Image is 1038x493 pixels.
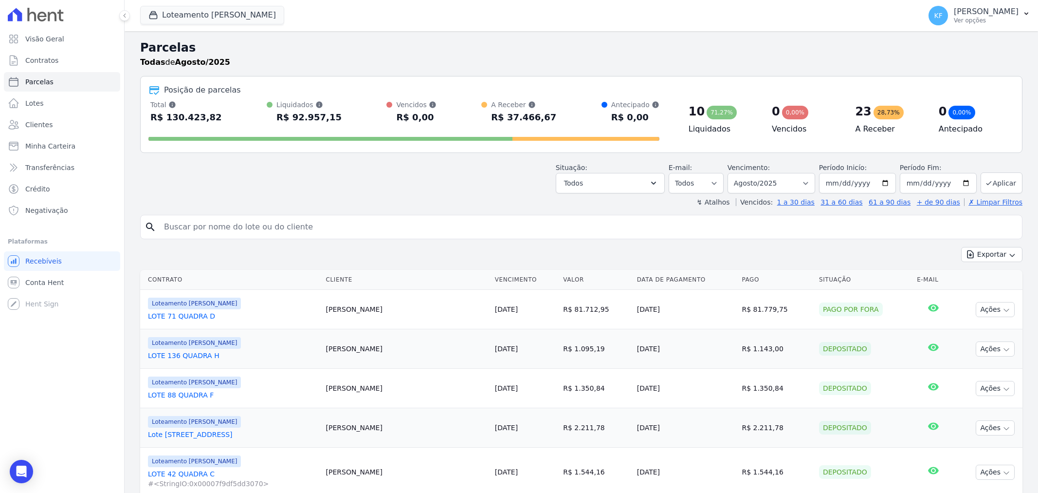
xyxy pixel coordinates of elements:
div: 0 [772,104,780,119]
span: Loteamento [PERSON_NAME] [148,298,241,309]
strong: Todas [140,57,165,67]
h4: Antecipado [939,123,1006,135]
i: search [145,221,156,233]
div: 0,00% [782,106,808,119]
a: 61 a 90 dias [869,198,911,206]
button: Ações [976,420,1015,436]
span: Contratos [25,56,58,65]
div: Total [150,100,222,110]
span: Recebíveis [25,256,62,266]
button: Exportar [961,247,1022,262]
h2: Parcelas [140,39,1022,57]
div: Plataformas [8,236,116,247]
td: [PERSON_NAME] [322,329,491,369]
span: Conta Hent [25,278,64,287]
td: [PERSON_NAME] [322,290,491,329]
div: 0,00% [948,106,975,119]
td: [PERSON_NAME] [322,369,491,408]
th: Pago [738,270,815,290]
div: 10 [689,104,705,119]
td: R$ 1.350,84 [738,369,815,408]
a: LOTE 136 QUADRA H [148,351,318,360]
td: R$ 2.211,78 [738,408,815,448]
strong: Agosto/2025 [175,57,230,67]
a: Parcelas [4,72,120,92]
button: Ações [976,381,1015,396]
label: Situação: [556,164,587,171]
div: Posição de parcelas [164,84,241,96]
h4: A Receber [855,123,923,135]
label: ↯ Atalhos [696,198,729,206]
div: 0 [939,104,947,119]
a: + de 90 dias [917,198,960,206]
span: Todos [564,177,583,189]
span: Transferências [25,163,74,172]
div: Antecipado [611,100,659,110]
span: Negativação [25,206,68,215]
span: Loteamento [PERSON_NAME] [148,337,241,349]
a: 31 a 60 dias [820,198,862,206]
td: [DATE] [633,408,738,448]
a: Visão Geral [4,29,120,49]
div: 28,73% [874,106,904,119]
a: LOTE 88 QUADRA F [148,390,318,400]
div: R$ 0,00 [611,110,659,125]
span: Crédito [25,184,50,194]
th: Valor [559,270,633,290]
td: R$ 81.712,95 [559,290,633,329]
td: [PERSON_NAME] [322,408,491,448]
label: Vencimento: [728,164,770,171]
span: Visão Geral [25,34,64,44]
td: [DATE] [633,290,738,329]
button: KF [PERSON_NAME] Ver opções [921,2,1038,29]
div: R$ 37.466,67 [491,110,556,125]
p: [PERSON_NAME] [954,7,1019,17]
td: R$ 81.779,75 [738,290,815,329]
span: Lotes [25,98,44,108]
label: Período Inicío: [819,164,867,171]
a: Contratos [4,51,120,70]
a: Negativação [4,201,120,220]
a: Transferências [4,158,120,177]
th: Situação [815,270,913,290]
td: R$ 1.095,19 [559,329,633,369]
p: de [140,57,230,68]
span: Loteamento [PERSON_NAME] [148,377,241,388]
button: Loteamento [PERSON_NAME] [140,6,284,24]
span: Loteamento [PERSON_NAME] [148,416,241,428]
a: Lote [STREET_ADDRESS] [148,430,318,439]
td: R$ 1.350,84 [559,369,633,408]
td: R$ 2.211,78 [559,408,633,448]
div: 23 [855,104,871,119]
td: R$ 1.143,00 [738,329,815,369]
input: Buscar por nome do lote ou do cliente [158,217,1018,237]
h4: Vencidos [772,123,839,135]
a: [DATE] [495,424,518,432]
a: [DATE] [495,345,518,353]
a: Clientes [4,115,120,134]
span: #<StringIO:0x00007f9df5dd3070> [148,479,318,489]
label: Período Fim: [900,163,977,173]
td: [DATE] [633,329,738,369]
a: Minha Carteira [4,136,120,156]
div: Vencidos [396,100,436,110]
a: Crédito [4,179,120,199]
div: R$ 92.957,15 [276,110,342,125]
div: Pago por fora [819,303,883,316]
a: Conta Hent [4,273,120,292]
a: Lotes [4,94,120,113]
a: 1 a 30 dias [777,198,815,206]
div: R$ 0,00 [396,110,436,125]
th: Data de Pagamento [633,270,738,290]
a: Recebíveis [4,251,120,271]
a: [DATE] [495,305,518,313]
div: Open Intercom Messenger [10,460,33,483]
a: ✗ Limpar Filtros [964,198,1022,206]
div: Depositado [819,342,871,356]
p: Ver opções [954,17,1019,24]
th: Contrato [140,270,322,290]
div: R$ 130.423,82 [150,110,222,125]
th: Cliente [322,270,491,290]
span: Clientes [25,120,53,130]
label: Vencidos: [736,198,773,206]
